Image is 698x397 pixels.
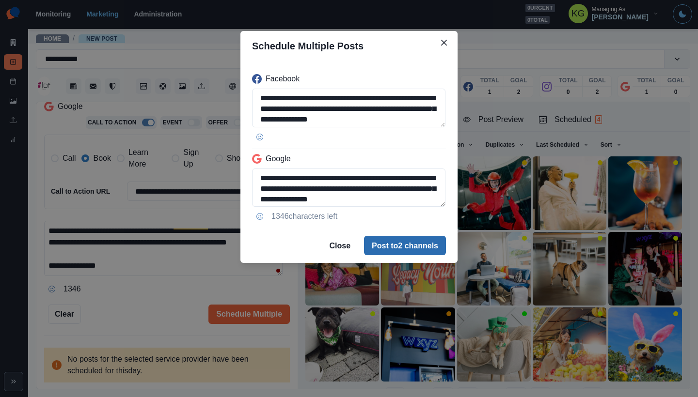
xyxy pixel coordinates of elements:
[252,129,268,145] button: Opens Emoji Picker
[266,153,291,165] p: Google
[364,236,446,255] button: Post to2 channels
[252,209,268,224] button: Opens Emoji Picker
[266,73,300,85] p: Facebook
[321,236,358,255] button: Close
[436,35,452,50] button: Close
[271,211,337,222] p: 1346 characters left
[240,31,458,61] header: Schedule Multiple Posts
